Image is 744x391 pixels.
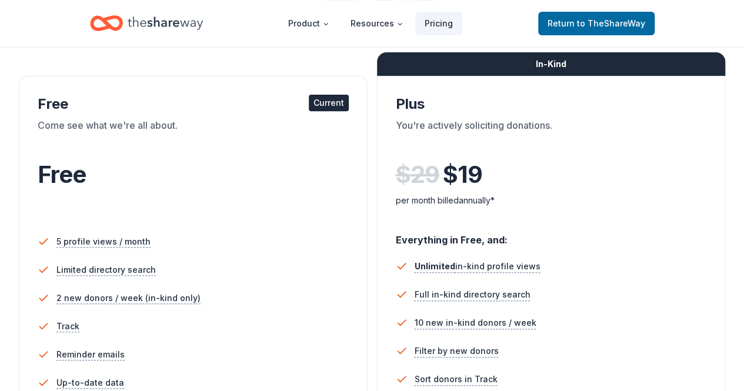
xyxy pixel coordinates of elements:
span: Free [38,160,86,189]
span: to TheShareWay [577,18,645,28]
span: Sort donors in Track [415,372,498,386]
span: Up-to-date data [56,376,124,390]
a: Pricing [415,12,462,35]
span: Reminder emails [56,347,125,362]
button: Resources [341,12,413,35]
span: Full in-kind directory search [415,288,531,302]
nav: Main [279,9,462,37]
a: Returnto TheShareWay [538,12,655,35]
span: Limited directory search [56,263,156,277]
div: per month billed annually* [396,193,707,208]
div: Current [309,95,349,111]
div: In-Kind [377,52,726,76]
div: You're actively soliciting donations. [396,118,707,151]
div: Plus [396,95,707,113]
span: Unlimited [415,261,455,271]
span: 5 profile views / month [56,235,151,249]
span: 2 new donors / week (in-kind only) [56,291,201,305]
div: Come see what we're all about. [38,118,349,151]
span: 10 new in-kind donors / week [415,316,536,330]
span: $ 19 [443,158,482,191]
span: Return [548,16,645,31]
div: Free [38,95,349,113]
div: Everything in Free, and: [396,223,707,248]
span: Filter by new donors [415,344,499,358]
a: Home [90,9,203,37]
span: in-kind profile views [415,261,541,271]
span: Track [56,319,79,333]
button: Product [279,12,339,35]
